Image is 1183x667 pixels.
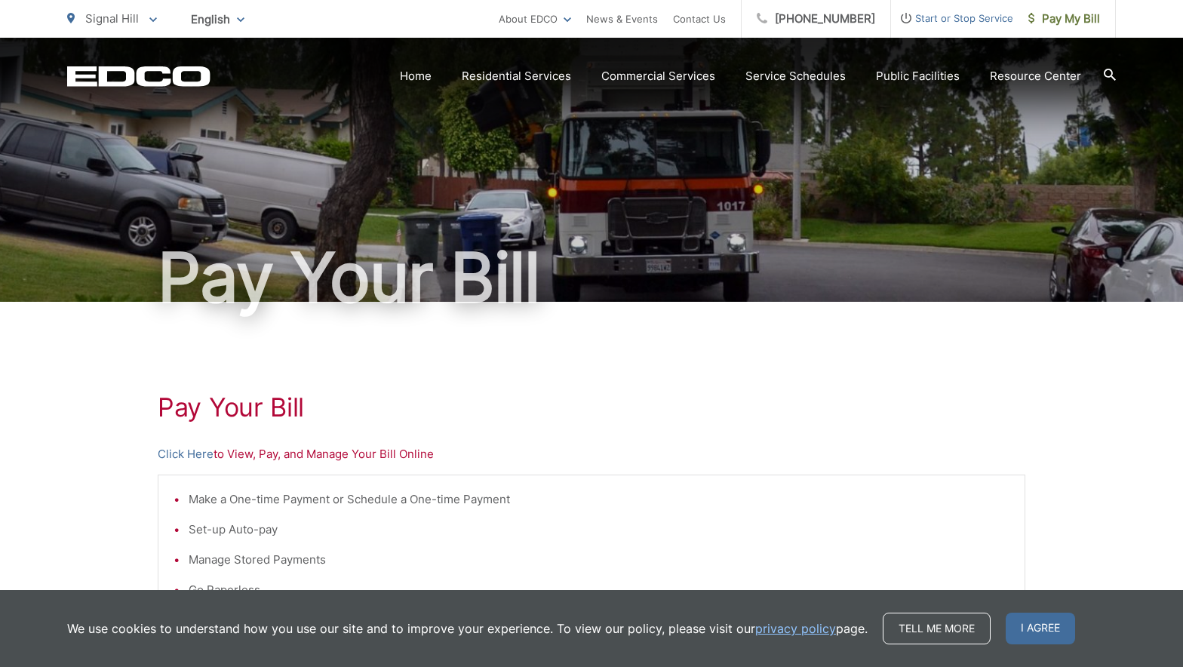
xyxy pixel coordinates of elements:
a: Tell me more [883,613,991,644]
a: Home [400,67,432,85]
span: I agree [1006,613,1075,644]
a: Service Schedules [745,67,846,85]
li: Make a One-time Payment or Schedule a One-time Payment [189,490,1009,509]
li: Set-up Auto-pay [189,521,1009,539]
a: Public Facilities [876,67,960,85]
a: News & Events [586,10,658,28]
a: EDCD logo. Return to the homepage. [67,66,210,87]
span: Signal Hill [85,11,139,26]
a: privacy policy [755,619,836,638]
a: Contact Us [673,10,726,28]
a: Residential Services [462,67,571,85]
span: Pay My Bill [1028,10,1100,28]
a: Resource Center [990,67,1081,85]
h1: Pay Your Bill [158,392,1025,423]
a: About EDCO [499,10,571,28]
li: Go Paperless [189,581,1009,599]
p: We use cookies to understand how you use our site and to improve your experience. To view our pol... [67,619,868,638]
span: English [180,6,256,32]
h1: Pay Your Bill [67,240,1116,315]
a: Commercial Services [601,67,715,85]
a: Click Here [158,445,214,463]
p: to View, Pay, and Manage Your Bill Online [158,445,1025,463]
li: Manage Stored Payments [189,551,1009,569]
